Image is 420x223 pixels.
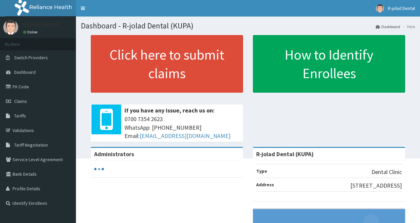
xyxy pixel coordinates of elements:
[388,5,415,11] span: R-jolad Dental
[14,113,26,119] span: Tariffs
[14,142,48,148] span: Tariff Negotiation
[23,30,39,34] a: Online
[376,4,384,13] img: User Image
[253,35,405,93] a: How to Identify Enrollees
[401,24,415,29] li: Here
[94,150,134,158] b: Administrators
[81,22,415,30] h1: Dashboard - R-jolad Dental (KUPA)
[3,20,18,35] img: User Image
[256,150,314,158] strong: R-jolad Dental (KUPA)
[256,182,274,188] b: Address
[350,181,402,190] p: [STREET_ADDRESS]
[140,132,230,140] a: [EMAIL_ADDRESS][DOMAIN_NAME]
[91,35,243,93] a: Click here to submit claims
[256,168,267,174] b: Type
[23,22,59,27] p: R-jolad Dental
[14,98,27,104] span: Claims
[124,115,240,140] span: 0700 7354 2623 WhatsApp: [PHONE_NUMBER] Email:
[14,69,36,75] span: Dashboard
[371,168,402,176] p: Dental Clinic
[376,24,400,29] a: Dashboard
[124,107,215,114] b: If you have any issue, reach us on:
[94,164,104,174] svg: audio-loading
[14,55,48,61] span: Switch Providers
